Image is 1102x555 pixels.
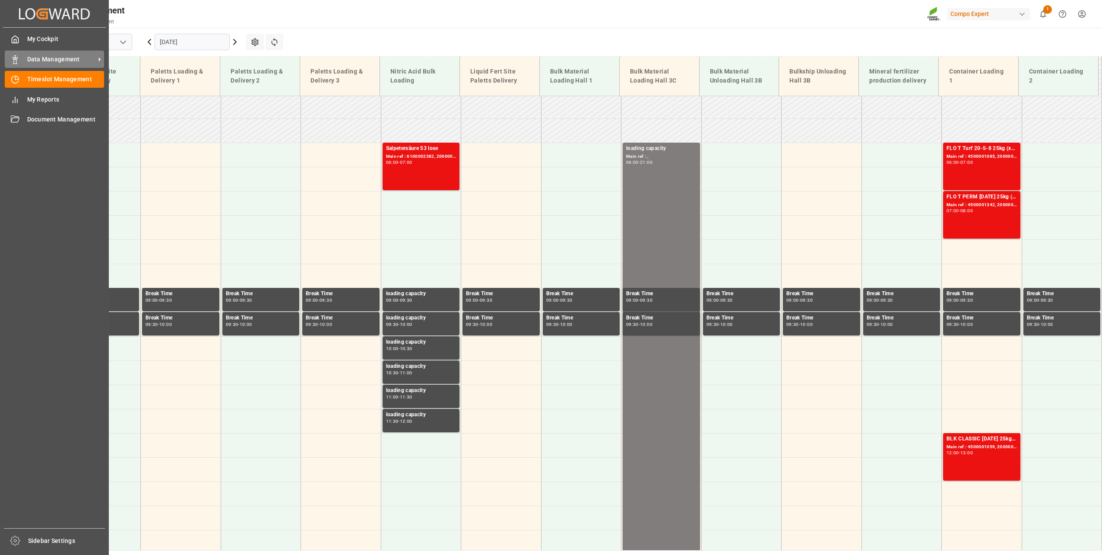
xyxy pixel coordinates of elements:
[786,290,857,298] div: Break Time
[720,298,733,302] div: 09:30
[959,298,960,302] div: -
[146,298,158,302] div: 09:00
[27,55,95,64] span: Data Management
[959,209,960,213] div: -
[546,322,559,326] div: 09:30
[1027,290,1097,298] div: Break Time
[400,322,412,326] div: 10:00
[306,314,376,322] div: Break Time
[318,322,320,326] div: -
[1043,5,1052,14] span: 1
[27,115,104,124] span: Document Management
[320,298,332,302] div: 09:30
[1039,298,1040,302] div: -
[706,322,719,326] div: 09:30
[867,290,937,298] div: Break Time
[626,153,697,160] div: Main ref : ,
[626,314,697,322] div: Break Time
[867,314,937,322] div: Break Time
[480,322,492,326] div: 10:00
[1041,298,1053,302] div: 09:30
[386,144,456,153] div: Salpetersäure 53 lose
[386,160,399,164] div: 06:00
[786,298,799,302] div: 09:00
[947,144,1017,153] div: FLO T Turf 20-5-8 25kg (x42) INTFLO T PERM [DATE] 25kg (x42) INT;FLO T Turf 20-5-8 25kg (x42) INT
[719,298,720,302] div: -
[386,395,399,399] div: 11:00
[386,314,456,322] div: loading capacity
[400,371,412,375] div: 11:00
[558,322,560,326] div: -
[786,322,799,326] div: 09:30
[927,6,941,22] img: Screenshot%202023-09-29%20at%2010.02.21.png_1712312052.png
[879,322,880,326] div: -
[786,314,857,322] div: Break Time
[946,64,1011,89] div: Container Loading 1
[546,298,559,302] div: 09:00
[400,347,412,351] div: 10:30
[116,35,129,49] button: open menu
[400,419,412,423] div: 12:00
[398,371,399,375] div: -
[627,64,692,89] div: Bulk Material Loading Hall 3C
[640,298,652,302] div: 09:30
[27,35,104,44] span: My Cockpit
[947,201,1017,209] div: Main ref : 4500001342, 2000001103
[386,362,456,371] div: loading capacity
[320,322,332,326] div: 10:00
[27,75,104,84] span: Timeslot Management
[1026,64,1091,89] div: Container Loading 2
[238,322,239,326] div: -
[386,290,456,298] div: loading capacity
[639,298,640,302] div: -
[5,71,104,88] a: Timeslot Management
[546,290,617,298] div: Break Time
[466,322,478,326] div: 09:30
[719,322,720,326] div: -
[478,322,480,326] div: -
[226,322,238,326] div: 09:30
[227,64,293,89] div: Paletts Loading & Delivery 2
[639,322,640,326] div: -
[706,290,777,298] div: Break Time
[800,322,813,326] div: 10:00
[880,298,893,302] div: 09:30
[960,160,973,164] div: 07:00
[147,64,213,89] div: Paletts Loading & Delivery 1
[799,298,800,302] div: -
[706,64,772,89] div: Bulk Material Unloading Hall 3B
[947,160,959,164] div: 06:00
[240,322,252,326] div: 10:00
[560,298,573,302] div: 09:30
[1027,314,1097,322] div: Break Time
[1027,322,1039,326] div: 09:30
[478,298,480,302] div: -
[5,111,104,128] a: Document Management
[626,322,639,326] div: 09:30
[5,91,104,108] a: My Reports
[466,298,478,302] div: 09:00
[226,290,296,298] div: Break Time
[306,322,318,326] div: 09:30
[155,34,230,50] input: DD.MM.YYYY
[947,193,1017,201] div: FLO T PERM [DATE] 25kg (x42) INT
[626,298,639,302] div: 09:00
[480,298,492,302] div: 09:30
[306,298,318,302] div: 09:00
[386,338,456,347] div: loading capacity
[307,64,373,89] div: Paletts Loading & Delivery 3
[960,322,973,326] div: 10:00
[947,8,1030,20] div: Compo Expert
[640,160,652,164] div: 21:00
[1041,322,1053,326] div: 10:00
[386,347,399,351] div: 10:00
[318,298,320,302] div: -
[226,298,238,302] div: 09:00
[786,64,852,89] div: Bulkship Unloading Hall 3B
[159,298,172,302] div: 09:30
[466,314,536,322] div: Break Time
[799,322,800,326] div: -
[947,314,1017,322] div: Break Time
[947,6,1033,22] button: Compo Expert
[720,322,733,326] div: 10:00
